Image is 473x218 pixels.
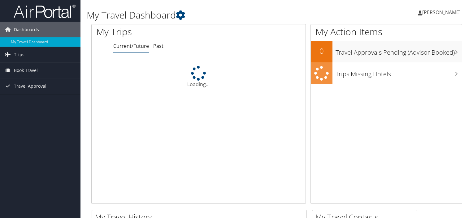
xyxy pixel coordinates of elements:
h2: 0 [311,46,332,56]
h1: My Action Items [311,25,462,38]
span: Travel Approval [14,78,46,94]
div: Loading... [92,66,306,88]
h1: My Travel Dashboard [87,9,340,22]
a: 0Travel Approvals Pending (Advisor Booked) [311,41,462,62]
span: Book Travel [14,63,38,78]
a: [PERSON_NAME] [418,3,467,22]
span: Trips [14,47,24,62]
h1: My Trips [96,25,212,38]
h3: Travel Approvals Pending (Advisor Booked) [336,45,462,57]
h3: Trips Missing Hotels [336,67,462,78]
a: Trips Missing Hotels [311,62,462,84]
a: Current/Future [113,43,149,49]
span: [PERSON_NAME] [422,9,461,16]
img: airportal-logo.png [14,4,76,19]
a: Past [153,43,163,49]
span: Dashboards [14,22,39,37]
